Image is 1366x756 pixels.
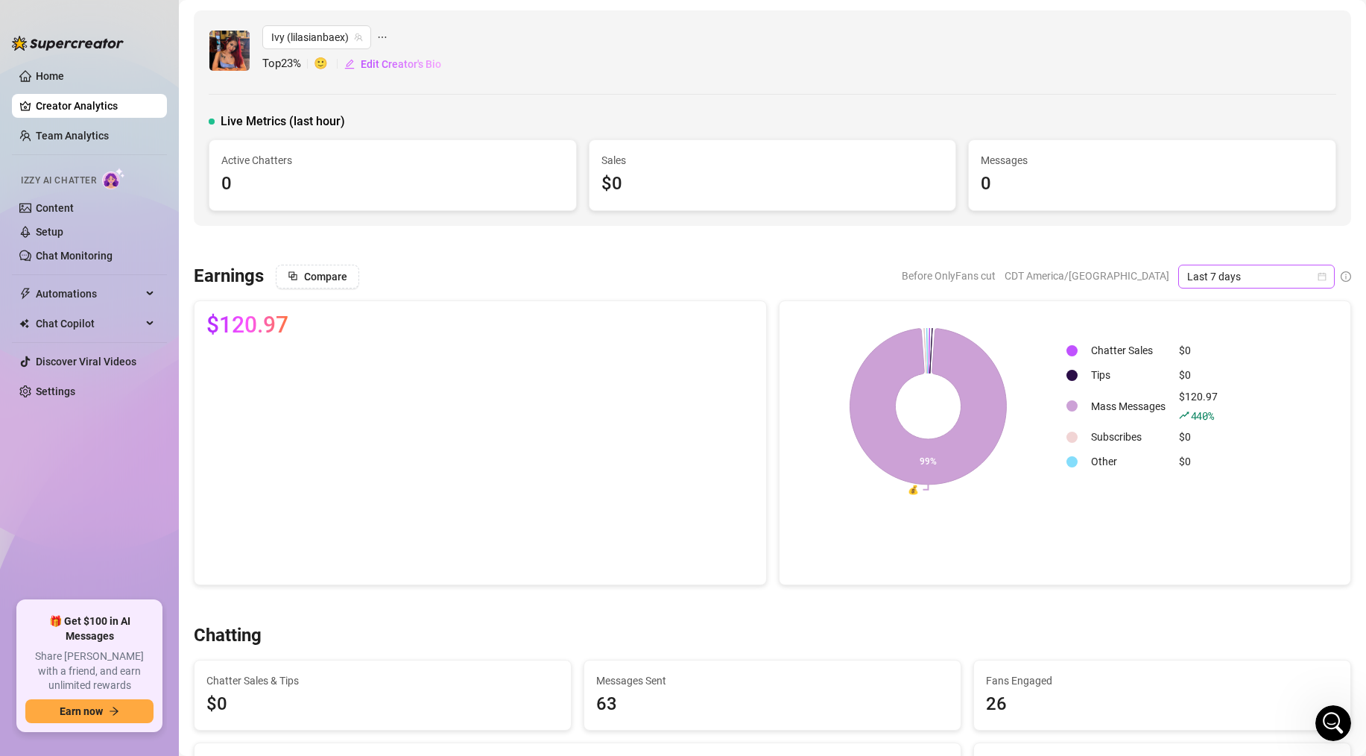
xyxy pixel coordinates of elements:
[221,170,564,198] div: 0
[22,503,52,513] span: Home
[15,145,145,157] span: Expired Fans Automation
[354,33,363,42] span: team
[1179,388,1218,424] div: $120.97
[221,152,564,168] span: Active Chatters
[204,112,208,124] span: -
[1179,367,1218,383] div: $0
[109,706,119,716] span: arrow-right
[25,649,154,693] span: Share [PERSON_NAME] with a friend, and earn unlimited rewards
[986,690,1338,719] div: 26
[1179,453,1218,470] div: $0
[209,31,250,71] img: Ivy
[377,25,388,49] span: ellipsis
[34,161,58,173] span: back
[1179,429,1218,445] div: $0
[1085,388,1171,424] td: Mass Messages
[15,259,133,271] span: How do I know if Auto-
[12,36,124,51] img: logo-BBDzfeDw.svg
[271,26,362,48] span: Ivy (lilasianbaex)
[344,59,355,69] span: edit
[1179,410,1189,420] span: rise
[15,389,80,401] span: Select it and
[60,705,103,717] span: Earn now
[596,672,949,689] span: Messages Sent
[25,614,154,643] span: 🎁 Get $100 in AI Messages
[1085,364,1171,387] td: Tips
[15,423,88,435] span: Message Flow
[111,389,192,401] span: the login steps.
[221,113,345,130] span: Live Metrics (last hour)
[102,168,125,189] img: AI Chatter
[601,170,944,198] div: $0
[344,52,442,76] button: Edit Creator's Bio
[981,170,1324,198] div: 0
[361,58,441,70] span: Edit Creator's Bio
[36,130,109,142] a: Team Analytics
[10,40,288,69] input: Search for help
[1085,339,1171,362] td: Chatter Sales
[304,271,347,283] span: Compare
[266,48,278,60] div: Clear
[21,174,96,188] span: Izzy AI Chatter
[19,318,29,329] img: Chat Copilot
[149,465,224,525] button: Help
[36,282,142,306] span: Automations
[133,259,176,271] span: Follower
[36,250,113,262] a: Chat Monitoring
[15,96,168,108] span: Start Here: Product Overview
[177,324,238,336] span: these steps
[262,55,314,73] span: Top 23 %
[288,271,298,281] span: block
[1191,409,1214,423] span: 440 %
[36,202,74,214] a: Content
[15,438,144,450] span: ... you can send a gentle
[902,265,996,287] span: Before OnlyFans cut
[596,690,949,719] div: 63
[86,503,138,513] span: Messages
[206,313,288,337] span: $120.97
[1315,705,1351,741] iframe: Intercom live chat
[1085,450,1171,473] td: Other
[36,312,142,336] span: Chat Copilot
[130,7,171,32] h1: Help
[1318,272,1327,281] span: calendar
[194,265,264,289] h3: Earnings
[25,699,154,723] button: Earn nowarrow-right
[34,226,64,238] span: follow
[1187,265,1326,288] span: Last 7 days
[247,503,275,513] span: News
[36,70,64,82] a: Home
[206,690,559,719] span: $0
[171,112,204,124] span: Follow
[1341,271,1351,282] span: info-circle
[15,161,253,189] span: in touch with your expired fans: Send them PPVs, and get them to resubscribe
[262,6,288,33] div: Close
[15,309,100,321] span: Join as a chatter
[173,503,200,513] span: Help
[15,112,171,124] span: ... Bump Message Online Fans
[144,438,174,450] span: follow
[1179,342,1218,359] div: $0
[981,152,1324,168] span: Messages
[36,94,155,118] a: Creator Analytics
[15,358,214,385] span: Accessing OnlyFans Accounts with the Supercreator Desktop App
[174,438,216,450] span: -up like,
[601,152,944,168] span: Sales
[75,465,149,525] button: Messages
[19,288,31,300] span: thunderbolt
[36,226,63,238] a: Setup
[907,484,918,495] text: 💰
[224,465,298,525] button: News
[276,265,359,289] button: Compare
[64,226,69,238] span: ?
[1085,426,1171,449] td: Subscribes
[194,624,262,648] h3: Chatting
[36,385,75,397] a: Settings
[146,324,177,336] span: follow
[986,672,1338,689] span: Fans Engaged
[314,55,344,73] span: 🙂
[36,356,136,368] a: Discover Viral Videos
[15,161,34,173] span: Get
[208,112,233,124] span: Back
[206,672,559,689] span: Chatter Sales & Tips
